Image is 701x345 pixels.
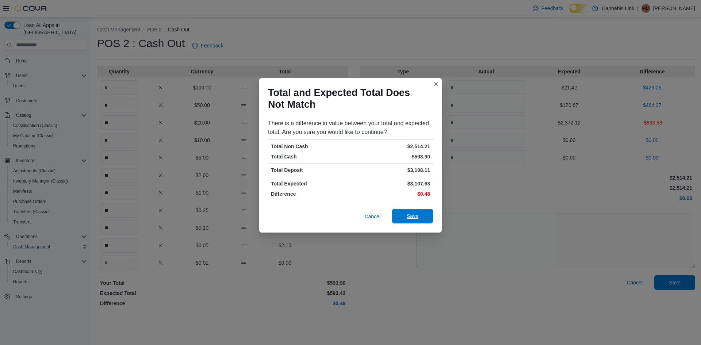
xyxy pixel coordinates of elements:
h1: Total and Expected Total Does Not Match [268,87,427,110]
p: $593.90 [352,153,430,160]
p: $0.48 [352,190,430,198]
span: Cancel [364,213,380,220]
button: Closes this modal window [432,80,440,88]
button: Cancel [361,209,383,224]
button: Save [392,209,433,223]
div: There is a difference in value between your total and expected total. Are you sure you would like... [268,119,433,137]
p: Difference [271,190,349,198]
p: $2,514.21 [352,143,430,150]
span: Save [407,212,418,220]
p: $3,108.11 [352,166,430,174]
p: $3,107.63 [352,180,430,187]
p: Total Cash [271,153,349,160]
p: Total Deposit [271,166,349,174]
p: Total Non Cash [271,143,349,150]
p: Total Expected [271,180,349,187]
